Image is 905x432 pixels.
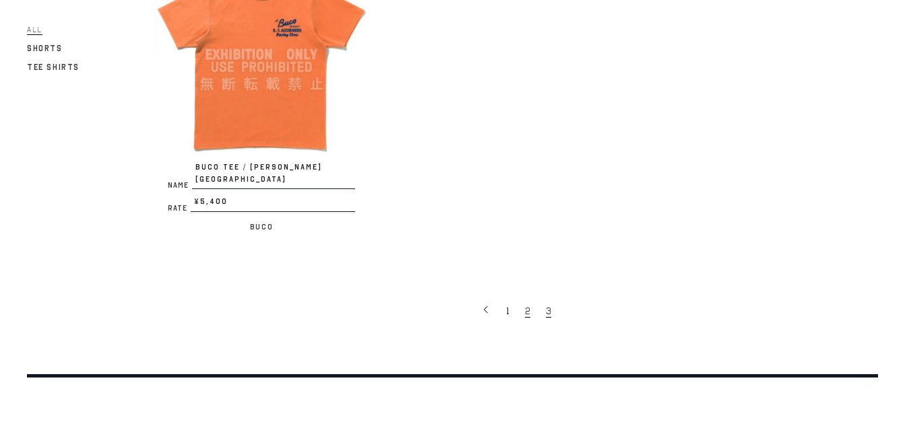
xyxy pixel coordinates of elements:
a: Shorts [27,40,63,57]
a: All [27,22,42,38]
a: 1 [499,297,518,324]
span: Shorts [27,44,63,53]
span: ¥5,400 [191,196,355,212]
span: Tee Shirts [27,63,80,72]
a: Tee Shirts [27,59,80,75]
span: Rate [168,205,191,212]
span: 2 [525,305,530,318]
a: 2 [518,297,539,324]
span: 3 [546,305,551,318]
span: Name [168,182,192,189]
span: All [27,25,42,35]
span: BUCO TEE / [PERSON_NAME][GEOGRAPHIC_DATA] [192,161,355,189]
span: 1 [506,305,509,318]
p: Buco [154,219,369,235]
